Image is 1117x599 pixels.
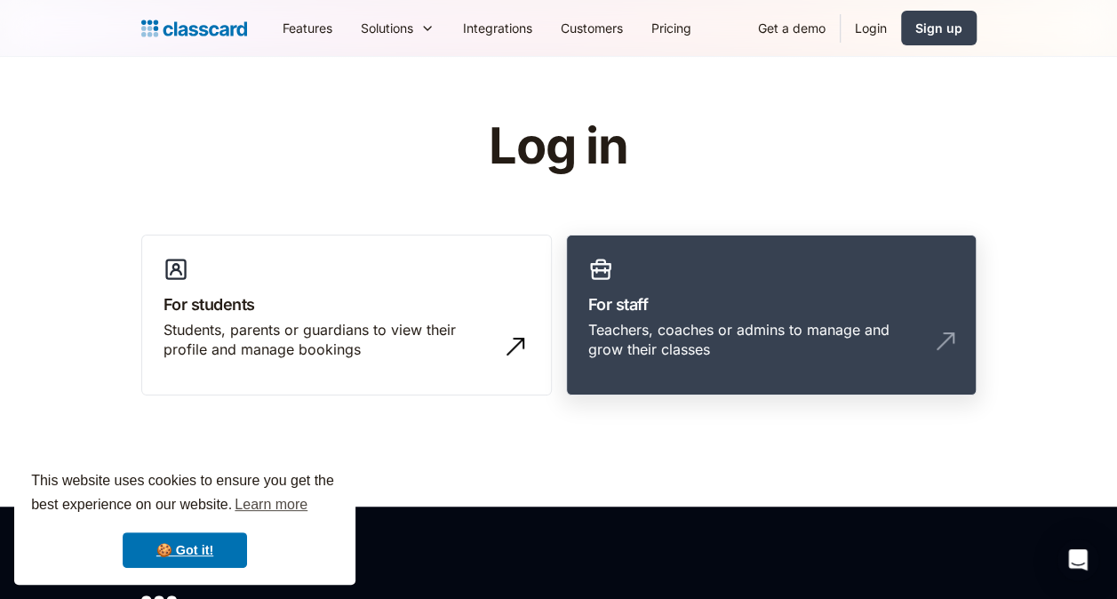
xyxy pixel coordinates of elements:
a: Customers [547,8,637,48]
a: Login [841,8,901,48]
div: Sign up [915,19,962,37]
h1: Log in [276,119,841,174]
a: Pricing [637,8,706,48]
h3: For staff [588,292,954,316]
a: Integrations [449,8,547,48]
div: Solutions [361,19,413,37]
div: Students, parents or guardians to view their profile and manage bookings [164,320,494,360]
h3: For students [164,292,530,316]
a: learn more about cookies [232,491,310,518]
a: For staffTeachers, coaches or admins to manage and grow their classes [566,235,977,396]
a: For studentsStudents, parents or guardians to view their profile and manage bookings [141,235,552,396]
a: home [141,16,247,41]
a: Get a demo [744,8,840,48]
div: cookieconsent [14,453,355,585]
a: dismiss cookie message [123,532,247,568]
div: Open Intercom Messenger [1057,539,1099,581]
div: Solutions [347,8,449,48]
span: This website uses cookies to ensure you get the best experience on our website. [31,470,339,518]
div: Teachers, coaches or admins to manage and grow their classes [588,320,919,360]
a: Sign up [901,11,977,45]
a: Features [268,8,347,48]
